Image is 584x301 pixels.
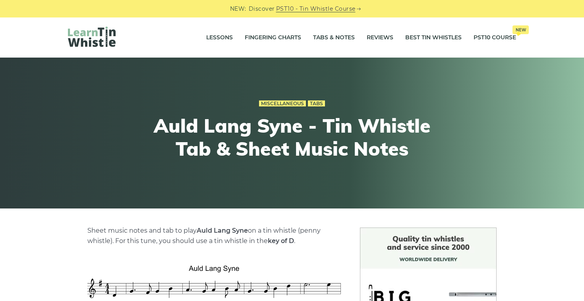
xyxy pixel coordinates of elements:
[268,237,294,245] strong: key of D
[512,25,529,34] span: New
[206,28,233,48] a: Lessons
[308,100,325,107] a: Tabs
[146,114,438,160] h1: Auld Lang Syne - Tin Whistle Tab & Sheet Music Notes
[87,226,341,246] p: Sheet music notes and tab to play on a tin whistle (penny whistle). For this tune, you should use...
[313,28,355,48] a: Tabs & Notes
[474,28,516,48] a: PST10 CourseNew
[68,27,116,47] img: LearnTinWhistle.com
[259,100,306,107] a: Miscellaneous
[405,28,462,48] a: Best Tin Whistles
[197,227,248,234] strong: Auld Lang Syne
[245,28,301,48] a: Fingering Charts
[367,28,393,48] a: Reviews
